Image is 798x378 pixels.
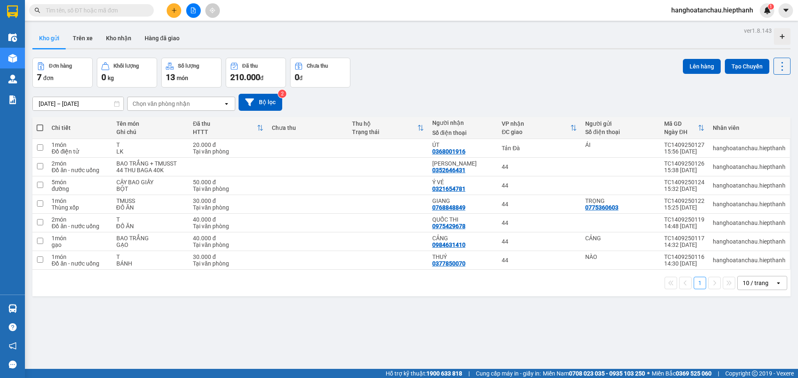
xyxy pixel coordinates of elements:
[116,260,185,267] div: BÁNH
[683,59,721,74] button: Lên hàng
[764,7,771,14] img: icon-new-feature
[52,235,108,241] div: 1 món
[348,117,428,139] th: Toggle SortBy
[664,254,704,260] div: TC1409250116
[694,277,706,289] button: 1
[116,185,185,192] div: BỘT
[432,260,465,267] div: 0377850070
[585,120,656,127] div: Người gửi
[290,58,350,88] button: Chưa thu0đ
[8,304,17,313] img: warehouse-icon
[272,124,344,131] div: Chưa thu
[502,145,577,151] div: Tản Đà
[432,160,494,167] div: CẨM TIÊN
[543,369,645,378] span: Miền Nam
[116,198,185,204] div: TMUSS
[193,235,264,241] div: 40.000 đ
[260,75,264,81] span: đ
[778,3,793,18] button: caret-down
[432,198,494,204] div: GIANG
[299,75,303,81] span: đ
[585,204,618,211] div: 0775360603
[432,148,465,155] div: 0368001916
[52,241,108,248] div: gạo
[226,58,286,88] button: Đã thu210.000đ
[8,33,17,42] img: warehouse-icon
[193,129,257,135] div: HTTT
[52,204,108,211] div: Thùng xốp
[116,223,185,229] div: ĐỒ ĂN
[432,235,494,241] div: CẢNG
[664,179,704,185] div: TC1409250124
[713,238,786,245] div: hanghoatanchau.hiepthanh
[664,198,704,204] div: TC1409250122
[502,257,577,263] div: 44
[116,204,185,211] div: ĐỒ ĂN
[113,63,139,69] div: Khối lượng
[307,63,328,69] div: Chưa thu
[743,279,768,287] div: 10 / trang
[116,141,185,148] div: T
[664,148,704,155] div: 15:56 [DATE]
[664,223,704,229] div: 14:48 [DATE]
[432,167,465,173] div: 0352646431
[52,160,108,167] div: 2 món
[775,280,782,286] svg: open
[664,120,698,127] div: Mã GD
[769,4,772,10] span: 1
[116,235,185,241] div: BAO TRẮNG
[774,28,791,45] div: Tạo kho hàng mới
[502,129,570,135] div: ĐC giao
[502,201,577,207] div: 44
[352,120,417,127] div: Thu hộ
[108,75,114,81] span: kg
[32,28,66,48] button: Kho gửi
[209,7,215,13] span: aim
[116,216,185,223] div: T
[46,6,144,15] input: Tìm tên, số ĐT hoặc mã đơn
[190,7,196,13] span: file-add
[33,97,123,110] input: Select a date range.
[725,59,769,74] button: Tạo Chuyến
[52,141,108,148] div: 1 món
[177,75,188,81] span: món
[52,179,108,185] div: 5 món
[189,117,268,139] th: Toggle SortBy
[193,179,264,185] div: 50.000 đ
[171,7,177,13] span: plus
[295,72,299,82] span: 0
[782,7,790,14] span: caret-down
[239,94,282,111] button: Bộ lọc
[34,7,40,13] span: search
[713,145,786,151] div: hanghoatanchau.hiepthanh
[32,58,93,88] button: Đơn hàng7đơn
[230,72,260,82] span: 210.000
[116,179,185,185] div: CÂY BAO GIẤY
[116,241,185,248] div: GẠO
[502,219,577,226] div: 44
[476,369,541,378] span: Cung cấp máy in - giấy in:
[432,141,494,148] div: ÚT
[193,198,264,204] div: 30.000 đ
[498,117,581,139] th: Toggle SortBy
[7,5,18,18] img: logo-vxr
[676,370,712,377] strong: 0369 525 060
[664,204,704,211] div: 15:25 [DATE]
[664,185,704,192] div: 15:32 [DATE]
[468,369,470,378] span: |
[52,216,108,223] div: 2 món
[502,163,577,170] div: 44
[652,369,712,378] span: Miền Bắc
[52,124,108,131] div: Chi tiết
[52,167,108,173] div: Đồ ăn - nước uống
[713,257,786,263] div: hanghoatanchau.hiepthanh
[569,370,645,377] strong: 0708 023 035 - 0935 103 250
[502,120,570,127] div: VP nhận
[52,223,108,229] div: Đồ ăn - nước uống
[664,141,704,148] div: TC1409250127
[66,28,99,48] button: Trên xe
[432,179,494,185] div: Ý VÉ
[647,372,650,375] span: ⚪️
[193,260,264,267] div: Tại văn phòng
[585,254,656,260] div: NÀO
